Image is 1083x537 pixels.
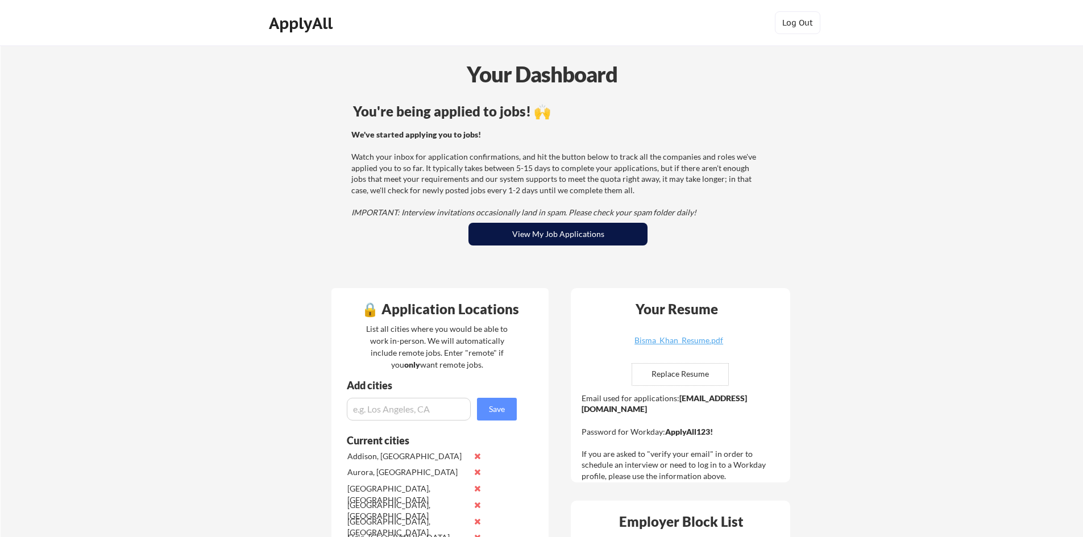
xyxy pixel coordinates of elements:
div: [GEOGRAPHIC_DATA], [GEOGRAPHIC_DATA] [347,483,467,505]
div: List all cities where you would be able to work in-person. We will automatically include remote j... [359,323,515,371]
strong: [EMAIL_ADDRESS][DOMAIN_NAME] [582,393,747,414]
strong: only [404,360,420,369]
div: Current cities [347,435,504,446]
div: [GEOGRAPHIC_DATA], [GEOGRAPHIC_DATA] [347,499,467,522]
div: You're being applied to jobs! 🙌 [353,105,763,118]
strong: We've started applying you to jobs! [351,130,481,139]
strong: ApplyAll123! [665,427,713,436]
div: Add cities [347,380,520,390]
div: Email used for applications: Password for Workday: If you are asked to "verify your email" in ord... [582,393,782,482]
div: 🔒 Application Locations [334,302,546,316]
em: IMPORTANT: Interview invitations occasionally land in spam. Please check your spam folder daily! [351,207,696,217]
input: e.g. Los Angeles, CA [347,398,471,421]
div: ApplyAll [269,14,336,33]
div: Employer Block List [575,515,787,528]
a: Bisma_Khan_Resume.pdf [611,336,746,354]
div: Aurora, [GEOGRAPHIC_DATA] [347,467,467,478]
div: Your Dashboard [1,58,1083,90]
button: Log Out [775,11,820,34]
div: Bisma_Khan_Resume.pdf [611,336,746,344]
button: Save [477,398,517,421]
div: Addison, [GEOGRAPHIC_DATA] [347,451,467,462]
div: Your Resume [620,302,733,316]
button: View My Job Applications [468,223,648,245]
div: Watch your inbox for application confirmations, and hit the button below to track all the compani... [351,129,761,218]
